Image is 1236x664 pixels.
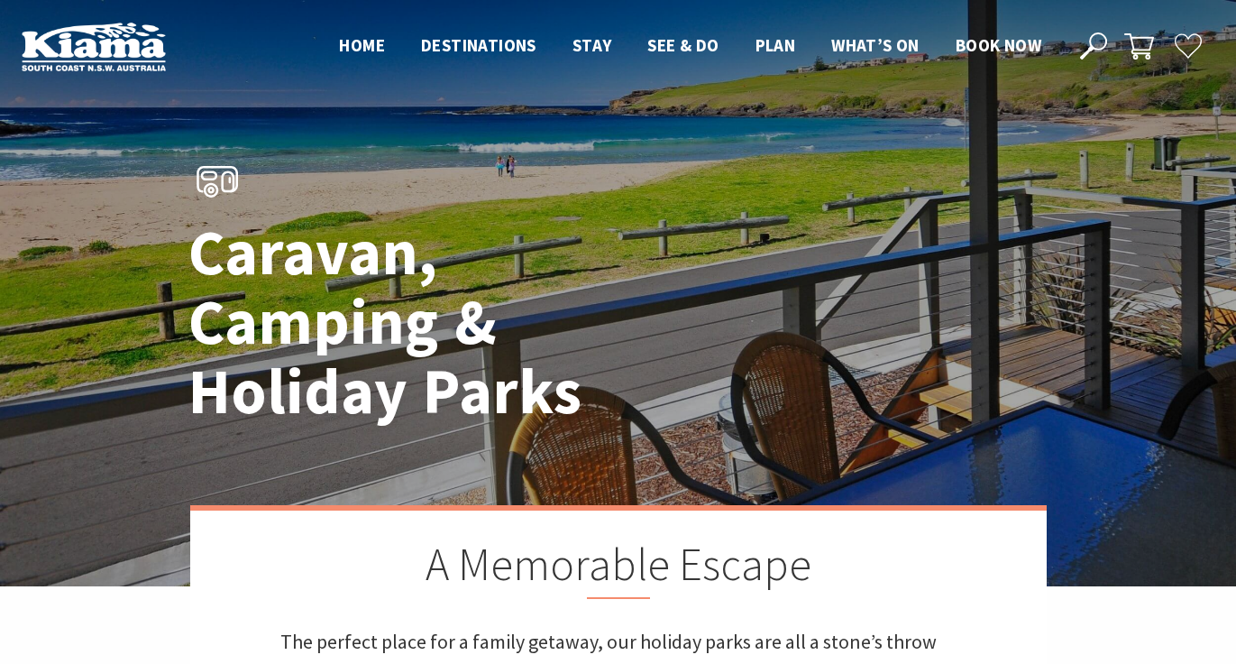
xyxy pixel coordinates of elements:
[421,34,536,56] span: Destinations
[647,34,719,56] span: See & Do
[755,34,796,56] span: Plan
[22,22,166,71] img: Kiama Logo
[956,34,1041,56] span: Book now
[572,34,612,56] span: Stay
[831,34,920,56] span: What’s On
[321,32,1059,61] nav: Main Menu
[280,538,957,599] h2: A Memorable Escape
[188,218,698,427] h1: Caravan, Camping & Holiday Parks
[339,34,385,56] span: Home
